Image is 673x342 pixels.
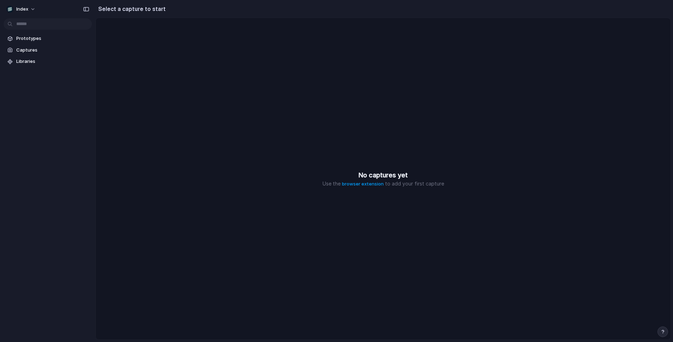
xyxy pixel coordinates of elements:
a: Libraries [4,56,92,67]
span: Index [16,6,28,13]
span: Libraries [16,58,89,65]
span: Captures [16,47,89,54]
h2: Select a capture to start [95,5,166,13]
p: Use the to add your first capture [323,180,444,188]
a: Captures [4,45,92,55]
h2: No captures yet [359,170,408,180]
a: browser extension [342,181,384,187]
a: Prototypes [4,33,92,44]
button: Index [4,4,39,15]
span: Prototypes [16,35,89,42]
